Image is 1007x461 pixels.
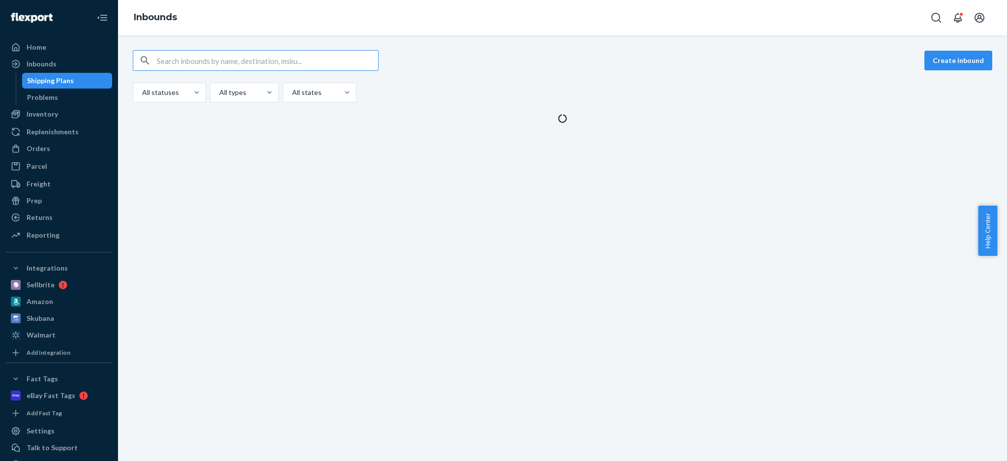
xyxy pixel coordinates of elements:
[6,158,112,174] a: Parcel
[27,161,47,171] div: Parcel
[27,263,68,273] div: Integrations
[6,277,112,293] a: Sellbrite
[6,310,112,326] a: Skubana
[141,88,142,97] input: All statuses
[22,90,113,105] a: Problems
[27,280,55,290] div: Sellbrite
[948,8,968,28] button: Open notifications
[27,230,59,240] div: Reporting
[134,12,177,23] a: Inbounds
[27,443,78,453] div: Talk to Support
[27,313,54,323] div: Skubana
[6,371,112,387] button: Fast Tags
[291,88,292,97] input: All states
[11,13,53,23] img: Flexport logo
[6,124,112,140] a: Replenishments
[27,213,53,222] div: Returns
[27,109,58,119] div: Inventory
[6,210,112,225] a: Returns
[92,8,112,28] button: Close Navigation
[27,92,58,102] div: Problems
[6,347,112,359] a: Add Integration
[924,51,992,70] button: Create inbound
[6,193,112,209] a: Prep
[27,196,42,206] div: Prep
[27,59,57,69] div: Inbounds
[6,294,112,309] a: Amazon
[6,176,112,192] a: Freight
[27,426,55,436] div: Settings
[157,51,378,70] input: Search inbounds by name, destination, msku...
[6,440,112,456] button: Talk to Support
[27,42,46,52] div: Home
[126,3,185,32] ol: breadcrumbs
[27,374,58,384] div: Fast Tags
[6,227,112,243] a: Reporting
[22,7,42,16] span: Chat
[27,391,75,400] div: eBay Fast Tags
[27,76,74,86] div: Shipping Plans
[6,39,112,55] a: Home
[27,348,70,357] div: Add Integration
[926,8,946,28] button: Open Search Box
[6,423,112,439] a: Settings
[6,141,112,156] a: Orders
[27,409,62,417] div: Add Fast Tag
[970,8,989,28] button: Open account menu
[978,206,997,256] button: Help Center
[218,88,219,97] input: All types
[27,179,51,189] div: Freight
[6,327,112,343] a: Walmart
[6,56,112,72] a: Inbounds
[27,144,50,154] div: Orders
[27,330,56,340] div: Walmart
[27,127,79,137] div: Replenishments
[6,388,112,403] a: eBay Fast Tags
[22,73,113,89] a: Shipping Plans
[6,106,112,122] a: Inventory
[6,407,112,419] a: Add Fast Tag
[27,297,53,307] div: Amazon
[6,260,112,276] button: Integrations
